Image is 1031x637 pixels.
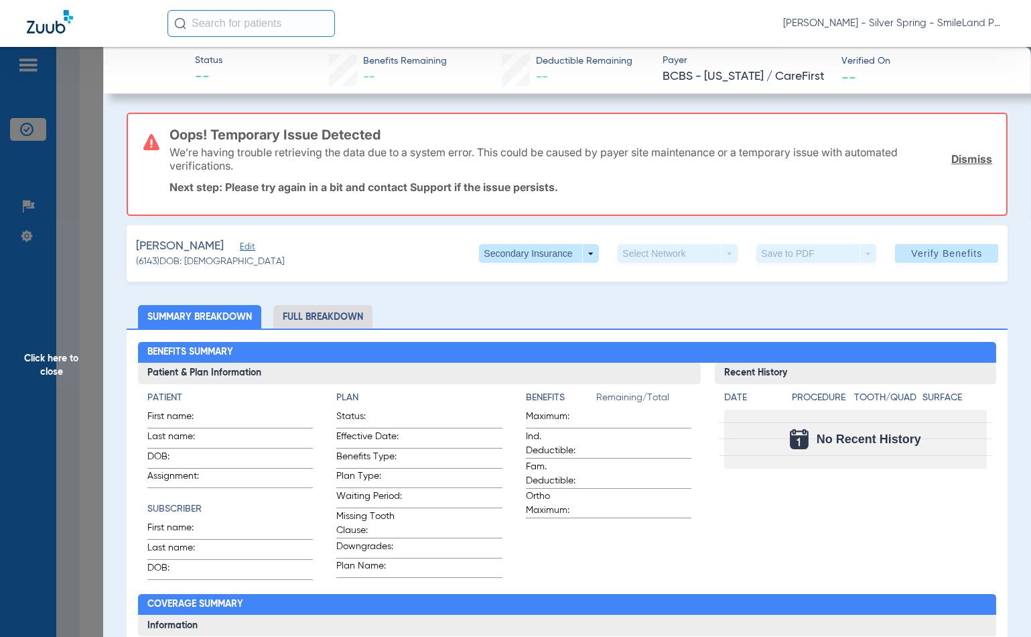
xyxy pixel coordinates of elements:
span: Verified On [841,54,1009,68]
app-breakdown-title: Date [724,391,780,410]
h4: Benefits [526,391,596,405]
span: Maximum: [526,410,592,428]
span: Ortho Maximum: [526,489,592,518]
app-breakdown-title: Tooth/Quad [854,391,918,410]
h3: Oops! Temporary Issue Detected [169,128,993,141]
span: Benefits Remaining [363,54,447,68]
img: Zuub Logo [27,10,73,34]
span: First name: [147,410,213,428]
span: DOB: [147,450,213,468]
img: Search Icon [174,17,186,30]
app-breakdown-title: Benefits [526,391,596,410]
span: Fam. Deductible: [526,460,592,488]
span: Remaining/Total [596,391,691,410]
span: Ind. Deductible: [526,430,592,458]
span: Status: [336,410,402,428]
img: Calendar [790,429,809,449]
span: Status [195,54,222,68]
h4: Procedure [792,391,849,405]
span: Plan Type: [336,469,402,487]
button: Secondary Insurance [479,244,599,263]
span: Verify Benefits [911,248,982,259]
input: Search for patients [167,10,335,37]
span: Missing Tooth Clause: [336,510,402,538]
p: Next step: Please try again in a bit and contact Support if the issue persists. [169,180,993,194]
span: Plan Name: [336,559,402,577]
iframe: Chat Widget [964,573,1031,637]
span: First name: [147,521,213,539]
app-breakdown-title: Procedure [792,391,849,410]
span: Downgrades: [336,540,402,558]
span: Payer [663,54,830,68]
span: -- [841,70,856,84]
h2: Coverage Summary [138,594,996,616]
app-breakdown-title: Surface [922,391,987,410]
span: Deductible Remaining [536,54,632,68]
span: (6143) DOB: [DEMOGRAPHIC_DATA] [136,255,285,269]
span: Effective Date: [336,430,402,448]
span: Last name: [147,541,213,559]
h3: Recent History [715,363,996,384]
span: Waiting Period: [336,489,402,508]
h3: Information [138,615,996,636]
span: Benefits Type: [336,450,402,468]
h3: Patient & Plan Information [138,363,701,384]
span: -- [195,68,222,87]
span: [PERSON_NAME] [136,238,224,255]
span: No Recent History [817,432,921,446]
h4: Patient [147,391,313,405]
h4: Subscriber [147,502,313,516]
p: We’re having trouble retrieving the data due to a system error. This could be caused by payer sit... [169,146,943,172]
button: Verify Benefits [895,244,998,263]
li: Summary Breakdown [138,305,261,329]
h4: Tooth/Quad [854,391,918,405]
span: -- [363,71,375,83]
span: Edit [240,242,252,255]
a: Dismiss [951,152,992,166]
h2: Benefits Summary [138,342,996,363]
span: Last name: [147,430,213,448]
li: Full Breakdown [273,305,372,329]
span: BCBS - [US_STATE] / CareFirst [663,68,830,85]
h4: Surface [922,391,987,405]
span: DOB: [147,561,213,579]
h4: Plan [336,391,502,405]
img: error-icon [143,134,159,150]
span: [PERSON_NAME] - Silver Spring - SmileLand PD [783,17,1004,30]
span: -- [536,71,548,83]
span: Assignment: [147,469,213,487]
h4: Date [724,391,780,405]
